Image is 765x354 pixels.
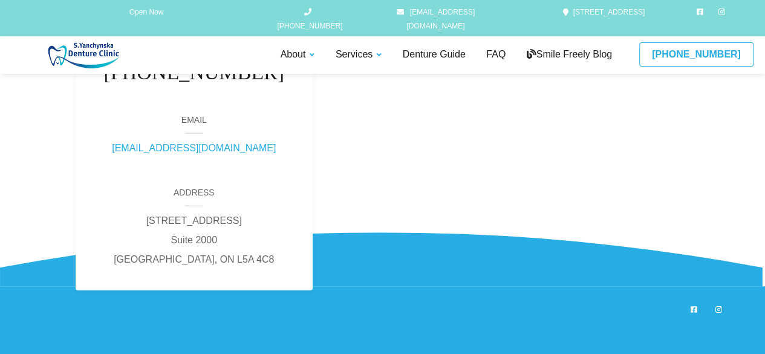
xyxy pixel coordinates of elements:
[639,42,754,67] a: [PHONE_NUMBER]
[273,5,346,33] a: [PHONE_NUMBER]
[483,47,509,62] a: FAQ
[112,143,276,153] a: [EMAIL_ADDRESS][DOMAIN_NAME]
[333,47,385,62] a: Services
[104,211,284,269] div: [STREET_ADDRESS] Suite 2000 [GEOGRAPHIC_DATA], ON L5A 4C8
[12,42,160,68] img: S Yanchynska Denture Care Centre
[278,47,318,62] a: About
[400,47,469,62] a: Denture Guide
[378,5,493,33] a: [EMAIL_ADDRESS][DOMAIN_NAME]
[104,184,284,201] div: Address
[562,8,645,16] a: [STREET_ADDRESS]
[104,111,284,128] div: Email
[524,47,615,62] a: Smile Freely Blog
[129,8,164,16] span: Open Now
